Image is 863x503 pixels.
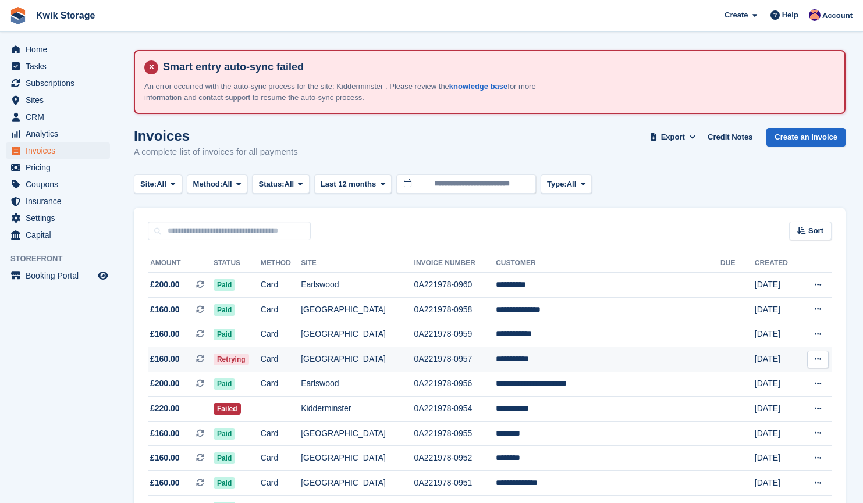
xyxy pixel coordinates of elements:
[755,322,799,347] td: [DATE]
[150,304,180,316] span: £160.00
[150,353,180,365] span: £160.00
[6,92,110,108] a: menu
[301,372,414,397] td: Earlswood
[314,174,392,194] button: Last 12 months
[6,193,110,209] a: menu
[285,179,294,190] span: All
[214,452,235,464] span: Paid
[26,75,95,91] span: Subscriptions
[26,126,95,142] span: Analytics
[26,176,95,192] span: Coupons
[755,254,799,273] th: Created
[261,322,301,347] td: Card
[261,347,301,372] td: Card
[6,227,110,243] a: menu
[10,253,116,265] span: Storefront
[496,254,720,273] th: Customer
[661,131,685,143] span: Export
[567,179,577,190] span: All
[6,159,110,176] a: menu
[301,347,414,372] td: [GEOGRAPHIC_DATA]
[703,128,757,147] a: Credit Notes
[26,142,95,159] span: Invoices
[301,470,414,495] td: [GEOGRAPHIC_DATA]
[449,82,507,91] a: knowledge base
[6,142,110,159] a: menu
[96,269,110,283] a: Preview store
[414,470,496,495] td: 0A221978-0951
[214,378,235,390] span: Paid
[214,304,235,316] span: Paid
[261,421,301,446] td: Card
[6,58,110,74] a: menu
[809,9,821,21] img: Jade Stanley
[414,421,496,446] td: 0A221978-0955
[6,75,110,91] a: menu
[301,397,414,422] td: Kidderminster
[6,126,110,142] a: menu
[301,322,414,347] td: [GEOGRAPHIC_DATA]
[647,128,698,147] button: Export
[755,470,799,495] td: [DATE]
[150,279,180,291] span: £200.00
[547,179,567,190] span: Type:
[150,427,180,440] span: £160.00
[414,372,496,397] td: 0A221978-0956
[150,477,180,489] span: £160.00
[301,297,414,322] td: [GEOGRAPHIC_DATA]
[808,225,823,237] span: Sort
[301,273,414,298] td: Earlswood
[214,477,235,489] span: Paid
[140,179,157,190] span: Site:
[301,421,414,446] td: [GEOGRAPHIC_DATA]
[414,397,496,422] td: 0A221978-0954
[414,297,496,322] td: 0A221978-0958
[6,176,110,192] a: menu
[150,328,180,340] span: £160.00
[222,179,232,190] span: All
[26,41,95,58] span: Home
[157,179,166,190] span: All
[26,210,95,226] span: Settings
[301,254,414,273] th: Site
[26,267,95,284] span: Booking Portal
[755,372,799,397] td: [DATE]
[321,179,376,190] span: Last 12 months
[822,10,853,22] span: Account
[26,92,95,108] span: Sites
[150,377,180,390] span: £200.00
[148,254,214,273] th: Amount
[414,322,496,347] td: 0A221978-0959
[782,9,798,21] span: Help
[261,372,301,397] td: Card
[134,174,182,194] button: Site: All
[6,41,110,58] a: menu
[26,159,95,176] span: Pricing
[134,145,298,159] p: A complete list of invoices for all payments
[755,347,799,372] td: [DATE]
[301,446,414,471] td: [GEOGRAPHIC_DATA]
[414,254,496,273] th: Invoice Number
[214,428,235,440] span: Paid
[755,297,799,322] td: [DATE]
[541,174,592,194] button: Type: All
[766,128,846,147] a: Create an Invoice
[134,128,298,144] h1: Invoices
[261,297,301,322] td: Card
[720,254,755,273] th: Due
[414,273,496,298] td: 0A221978-0960
[414,446,496,471] td: 0A221978-0952
[144,81,552,104] p: An error occurred with the auto-sync process for the site: Kidderminster . Please review the for ...
[214,254,261,273] th: Status
[150,452,180,464] span: £160.00
[31,6,100,25] a: Kwik Storage
[755,273,799,298] td: [DATE]
[150,402,180,415] span: £220.00
[6,267,110,284] a: menu
[26,227,95,243] span: Capital
[258,179,284,190] span: Status:
[214,354,249,365] span: Retrying
[214,403,241,415] span: Failed
[26,58,95,74] span: Tasks
[214,329,235,340] span: Paid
